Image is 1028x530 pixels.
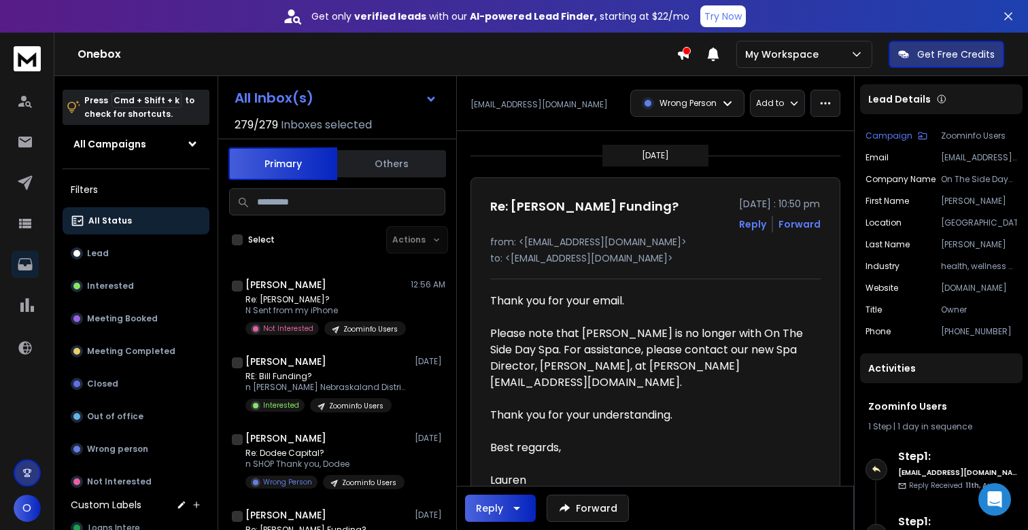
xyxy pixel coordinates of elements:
p: [EMAIL_ADDRESS][DOMAIN_NAME] [941,152,1017,163]
h1: [PERSON_NAME] [245,508,326,522]
button: All Status [63,207,209,234]
button: Meeting Booked [63,305,209,332]
h3: Custom Labels [71,498,141,512]
p: Wrong Person [659,98,717,109]
h1: [PERSON_NAME] [245,431,326,445]
p: Try Now [704,10,742,23]
p: Get only with our starting at $22/mo [311,10,689,23]
p: Meeting Completed [87,346,175,357]
strong: verified leads [354,10,426,23]
button: Lead [63,240,209,267]
button: O [14,495,41,522]
p: On The Side Day Spa [941,174,1017,185]
p: from: <[EMAIL_ADDRESS][DOMAIN_NAME]> [490,235,821,249]
p: Add to [756,98,784,109]
button: Reply [465,495,536,522]
div: | [868,421,1014,432]
span: 11th, Aug [965,480,997,491]
p: health, wellness & fitness [941,261,1017,272]
h6: [EMAIL_ADDRESS][DOMAIN_NAME] [898,467,1017,478]
h3: Inboxes selected [281,117,372,133]
h1: [PERSON_NAME] [245,355,326,368]
p: title [866,304,882,315]
span: 1 day in sequence [897,421,972,432]
p: [DATE] [415,433,445,444]
p: Campaign [866,130,912,141]
button: Get Free Credits [889,41,1004,68]
p: [PERSON_NAME] [941,239,1017,250]
button: Not Interested [63,468,209,495]
h1: Re: [PERSON_NAME] Funding? [490,197,679,216]
button: Forward [547,495,629,522]
h1: Zoominfo Users [868,400,1014,413]
button: Campaign [866,130,927,141]
p: [DATE] : 10:50 pm [739,197,821,211]
button: Closed [63,370,209,397]
p: Lead [87,248,109,259]
button: Try Now [700,5,746,27]
p: [PERSON_NAME] [941,196,1017,207]
p: Not Interested [263,323,313,334]
h3: Filters [63,180,209,199]
img: logo [14,46,41,71]
h6: Step 1 : [898,514,1017,530]
p: Interested [263,400,299,410]
p: First Name [866,196,909,207]
p: Zoominfo Users [941,130,1017,141]
p: Email [866,152,889,163]
button: Wrong person [63,436,209,463]
button: All Inbox(s) [224,84,448,111]
button: Primary [228,147,337,180]
button: Interested [63,272,209,300]
p: Meeting Booked [87,313,158,324]
p: location [866,217,902,228]
p: Phone [866,326,891,337]
p: Owner [941,304,1017,315]
button: All Campaigns [63,130,209,158]
p: Company Name [866,174,936,185]
p: Interested [87,281,134,291]
p: Reply Received [909,480,997,491]
p: Wrong person [87,444,148,455]
h1: All Campaigns [73,137,146,151]
p: Last Name [866,239,910,250]
p: My Workspace [745,48,824,61]
div: Forward [778,217,821,231]
p: website [866,283,898,294]
h1: [PERSON_NAME] [245,278,326,291]
p: to: <[EMAIL_ADDRESS][DOMAIN_NAME]> [490,251,821,265]
p: [EMAIL_ADDRESS][DOMAIN_NAME] [470,99,608,110]
p: [DATE] [415,356,445,367]
p: 12:56 AM [411,279,445,290]
span: 1 Step [868,421,891,432]
p: Out of office [87,411,143,422]
button: Others [337,149,446,179]
p: Zoominfo Users [342,478,396,488]
p: Press to check for shortcuts. [84,94,194,121]
p: [DOMAIN_NAME] [941,283,1017,294]
span: Cmd + Shift + k [112,92,182,108]
strong: AI-powered Lead Finder, [470,10,597,23]
p: All Status [88,215,132,226]
p: N Sent from my iPhone [245,305,406,316]
h1: Onebox [78,46,676,63]
p: Closed [87,378,118,389]
p: Re: [PERSON_NAME]? [245,294,406,305]
h6: Step 1 : [898,448,1017,465]
p: [DATE] [415,510,445,520]
p: [GEOGRAPHIC_DATA] [941,217,1017,228]
p: [PHONE_NUMBER] [941,326,1017,337]
label: Select [248,234,275,245]
p: Get Free Credits [917,48,995,61]
p: Re: Dodee Capital? [245,448,405,459]
p: Wrong Person [263,477,312,487]
p: industry [866,261,899,272]
p: [DATE] [642,150,669,161]
h1: All Inbox(s) [235,91,313,105]
p: n SHOP Thank you, Dodee [245,459,405,470]
p: Zoominfo Users [343,324,398,334]
span: 279 / 279 [235,117,278,133]
p: n [PERSON_NAME] Nebraskaland Distributors, [245,382,409,393]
